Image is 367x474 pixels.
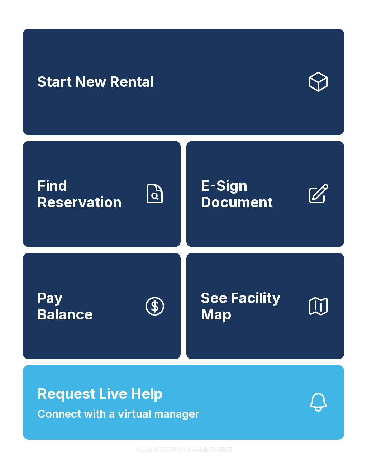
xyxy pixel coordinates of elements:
[23,29,344,135] a: Start New Rental
[186,141,344,247] a: E-Sign Document
[37,290,93,322] span: Pay Balance
[23,365,344,440] button: Request Live HelpConnect with a virtual manager
[130,440,238,460] button: VersionPE2CWShLHxwLdo7nhiB05
[23,253,181,359] a: PayBalance
[186,253,344,359] button: See Facility Map
[37,406,199,422] span: Connect with a virtual manager
[37,383,163,404] span: Request Live Help
[201,290,301,322] span: See Facility Map
[37,177,138,210] span: Find Reservation
[201,177,301,210] span: E-Sign Document
[23,141,181,247] a: Find Reservation
[37,74,154,90] span: Start New Rental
